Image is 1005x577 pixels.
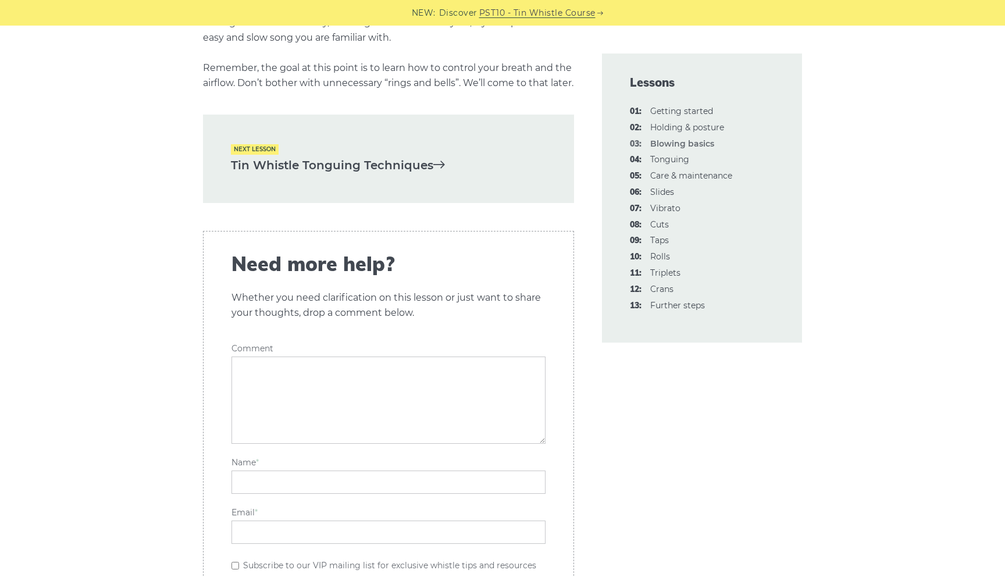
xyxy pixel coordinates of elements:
a: 01:Getting started [650,106,713,116]
label: Subscribe to our VIP mailing list for exclusive whistle tips and resources [243,561,536,571]
a: PST10 - Tin Whistle Course [479,6,596,20]
a: Tin Whistle Tonguing Techniques [231,156,546,175]
span: 02: [630,121,642,135]
strong: Blowing basics [650,138,714,149]
span: 03: [630,137,642,151]
a: 02:Holding & posture [650,122,724,133]
span: Lessons [630,74,774,91]
span: 08: [630,218,642,232]
a: 13:Further steps [650,300,705,311]
span: 07: [630,202,642,216]
label: Comment [231,344,546,354]
a: 08:Cuts [650,219,669,230]
span: 09: [630,234,642,248]
a: 06:Slides [650,187,674,197]
label: Email [231,508,546,518]
span: Need more help? [231,252,546,276]
p: Whether you need clarification on this lesson or just want to share your thoughts, drop a comment... [231,290,546,320]
span: NEW: [412,6,436,20]
span: 04: [630,153,642,167]
a: 09:Taps [650,235,669,245]
a: 05:Care & maintenance [650,170,732,181]
a: 07:Vibrato [650,203,680,213]
span: 06: [630,186,642,200]
a: 11:Triplets [650,268,680,278]
span: 11: [630,266,642,280]
a: 04:Tonguing [650,154,689,165]
a: 10:Rolls [650,251,670,262]
span: Discover [439,6,477,20]
span: 13: [630,299,642,313]
span: 05: [630,169,642,183]
span: Next lesson [231,144,279,154]
span: 10: [630,250,642,264]
span: 01: [630,105,642,119]
span: 12: [630,283,642,297]
a: 12:Crans [650,284,673,294]
label: Name [231,458,546,468]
